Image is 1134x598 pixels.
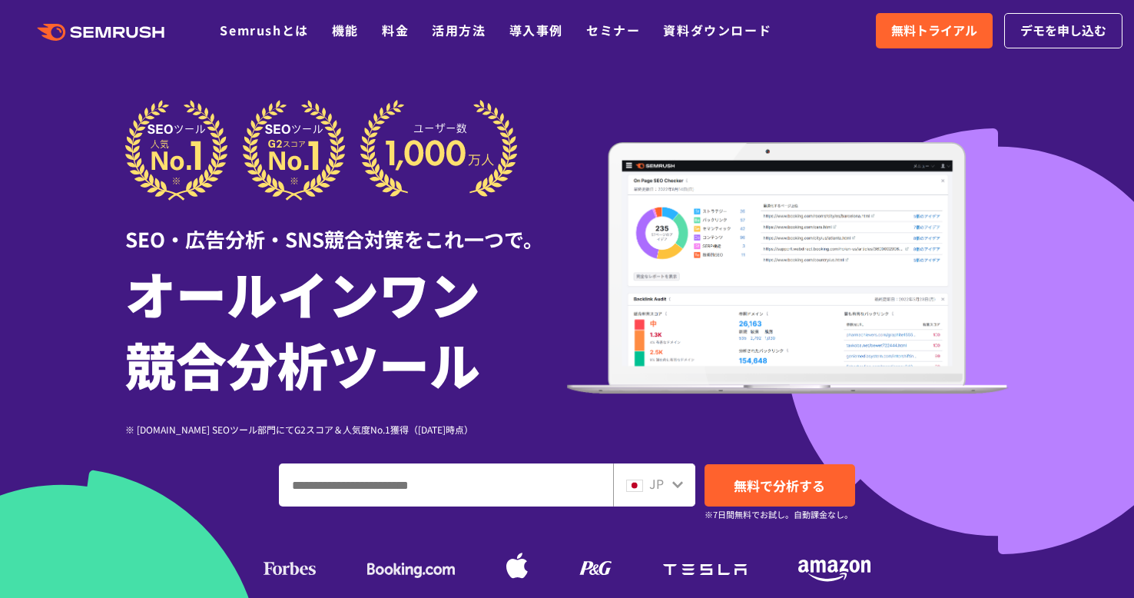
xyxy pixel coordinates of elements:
[663,21,771,39] a: 資料ダウンロード
[705,507,853,522] small: ※7日間無料でお試し。自動課金なし。
[891,21,977,41] span: 無料トライアル
[509,21,563,39] a: 導入事例
[586,21,640,39] a: セミナー
[125,422,567,437] div: ※ [DOMAIN_NAME] SEOツール部門にてG2スコア＆人気度No.1獲得（[DATE]時点）
[876,13,993,48] a: 無料トライアル
[432,21,486,39] a: 活用方法
[280,464,612,506] input: ドメイン、キーワードまたはURLを入力してください
[1020,21,1106,41] span: デモを申し込む
[649,474,664,493] span: JP
[125,257,567,399] h1: オールインワン 競合分析ツール
[125,201,567,254] div: SEO・広告分析・SNS競合対策をこれ一つで。
[332,21,359,39] a: 機能
[382,21,409,39] a: 料金
[705,464,855,507] a: 無料で分析する
[1004,13,1122,48] a: デモを申し込む
[734,476,825,495] span: 無料で分析する
[220,21,308,39] a: Semrushとは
